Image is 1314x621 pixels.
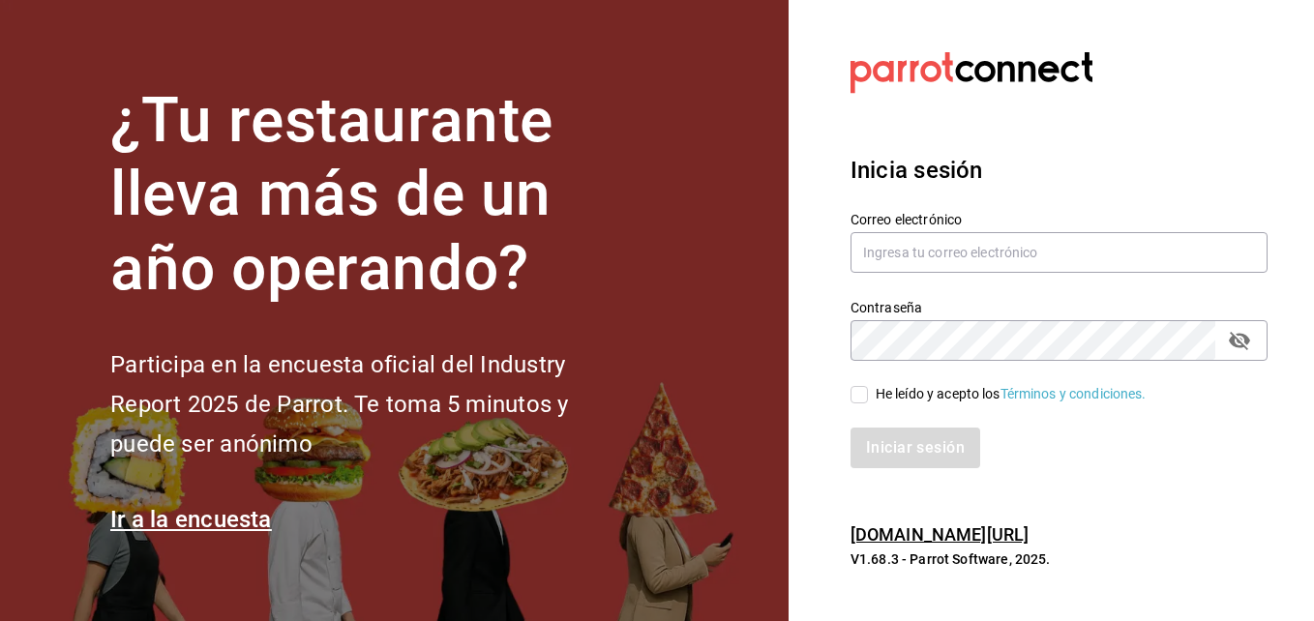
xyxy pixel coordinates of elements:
a: [DOMAIN_NAME][URL] [851,524,1029,545]
h1: ¿Tu restaurante lleva más de un año operando? [110,84,633,307]
h2: Participa en la encuesta oficial del Industry Report 2025 de Parrot. Te toma 5 minutos y puede se... [110,345,633,463]
h3: Inicia sesión [851,153,1268,188]
label: Correo electrónico [851,212,1268,225]
p: V1.68.3 - Parrot Software, 2025. [851,549,1268,569]
a: Ir a la encuesta [110,506,272,533]
label: Contraseña [851,300,1268,313]
button: passwordField [1223,324,1256,357]
div: He leído y acepto los [876,384,1147,404]
a: Términos y condiciones. [1000,386,1147,401]
input: Ingresa tu correo electrónico [851,232,1268,273]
